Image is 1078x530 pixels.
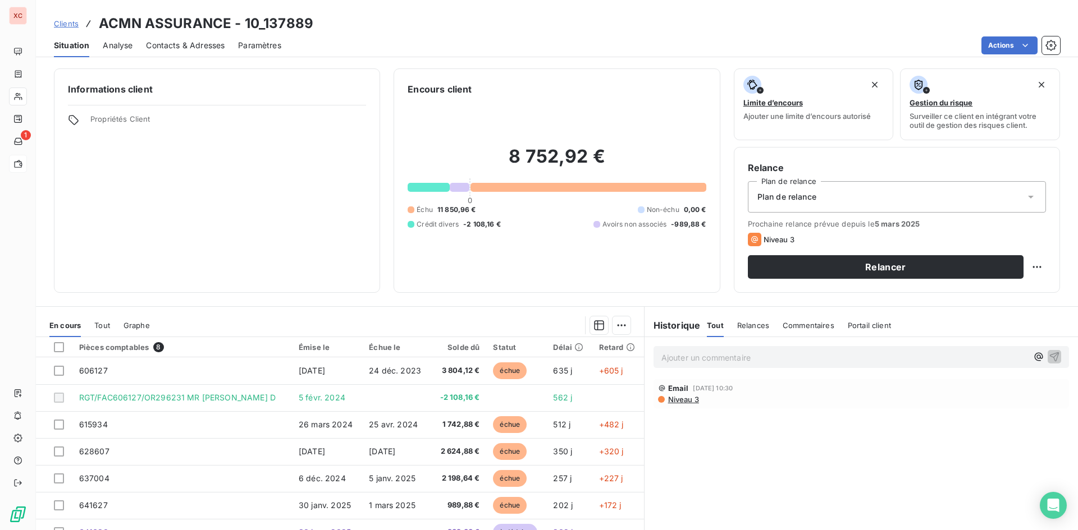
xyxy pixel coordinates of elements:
[748,255,1024,279] button: Relancer
[667,395,699,404] span: Niveau 3
[94,321,110,330] span: Tout
[599,446,624,456] span: +320 j
[707,321,724,330] span: Tout
[553,343,585,352] div: Délai
[437,392,479,403] span: -2 108,16 €
[408,145,706,179] h2: 8 752,92 €
[299,500,351,510] span: 30 janv. 2025
[493,416,527,433] span: échue
[981,36,1038,54] button: Actions
[734,68,894,140] button: Limite d’encoursAjouter une limite d’encours autorisé
[748,219,1046,228] span: Prochaine relance prévue depuis le
[9,505,27,523] img: Logo LeanPay
[553,500,573,510] span: 202 j
[602,219,666,229] span: Avoirs non associés
[54,19,79,28] span: Clients
[910,112,1050,130] span: Surveiller ce client en intégrant votre outil de gestion des risques client.
[79,342,285,352] div: Pièces comptables
[369,343,424,352] div: Échue le
[743,112,871,121] span: Ajouter une limite d’encours autorisé
[599,473,623,483] span: +227 j
[645,319,701,332] h6: Historique
[493,343,540,352] div: Statut
[493,470,527,487] span: échue
[848,321,891,330] span: Portail client
[68,82,366,96] h6: Informations client
[79,393,276,402] span: RGT/FAC606127/OR296231 MR [PERSON_NAME] D
[910,98,972,107] span: Gestion du risque
[437,419,479,430] span: 1 742,88 €
[153,342,163,352] span: 8
[748,161,1046,174] h6: Relance
[103,40,133,51] span: Analyse
[79,446,109,456] span: 628607
[599,366,623,375] span: +605 j
[299,473,346,483] span: 6 déc. 2024
[21,130,31,140] span: 1
[493,362,527,379] span: échue
[737,321,769,330] span: Relances
[9,7,27,25] div: XC
[369,500,415,510] span: 1 mars 2025
[299,393,345,402] span: 5 févr. 2024
[693,385,733,391] span: [DATE] 10:30
[99,13,313,34] h3: ACMN ASSURANCE - 10_137889
[647,205,679,215] span: Non-échu
[299,366,325,375] span: [DATE]
[299,446,325,456] span: [DATE]
[553,473,572,483] span: 257 j
[599,343,637,352] div: Retard
[437,500,479,511] span: 989,88 €
[9,132,26,150] a: 1
[553,446,572,456] span: 350 j
[553,366,572,375] span: 635 j
[900,68,1060,140] button: Gestion du risqueSurveiller ce client en intégrant votre outil de gestion des risques client.
[417,205,433,215] span: Échu
[743,98,803,107] span: Limite d’encours
[79,500,108,510] span: 641627
[146,40,225,51] span: Contacts & Adresses
[599,420,624,429] span: +482 j
[493,443,527,460] span: échue
[437,343,479,352] div: Solde dû
[668,384,689,393] span: Email
[54,18,79,29] a: Clients
[463,219,501,229] span: -2 108,16 €
[1040,492,1067,519] div: Open Intercom Messenger
[79,366,108,375] span: 606127
[299,420,353,429] span: 26 mars 2024
[417,219,459,229] span: Crédit divers
[299,343,355,352] div: Émise le
[369,420,418,429] span: 25 avr. 2024
[437,365,479,376] span: 3 804,12 €
[468,196,472,205] span: 0
[757,191,816,202] span: Plan de relance
[437,446,479,457] span: 2 624,88 €
[79,473,109,483] span: 637004
[238,40,281,51] span: Paramètres
[684,205,706,215] span: 0,00 €
[49,321,81,330] span: En cours
[408,82,472,96] h6: Encours client
[671,219,706,229] span: -989,88 €
[437,473,479,484] span: 2 198,64 €
[54,40,89,51] span: Situation
[553,393,572,402] span: 562 j
[764,235,794,244] span: Niveau 3
[493,497,527,514] span: échue
[369,446,395,456] span: [DATE]
[875,219,920,228] span: 5 mars 2025
[437,205,476,215] span: 11 850,96 €
[783,321,834,330] span: Commentaires
[553,420,570,429] span: 512 j
[90,114,366,130] span: Propriétés Client
[79,420,108,429] span: 615934
[369,473,415,483] span: 5 janv. 2025
[369,366,421,375] span: 24 déc. 2023
[599,500,622,510] span: +172 j
[124,321,150,330] span: Graphe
